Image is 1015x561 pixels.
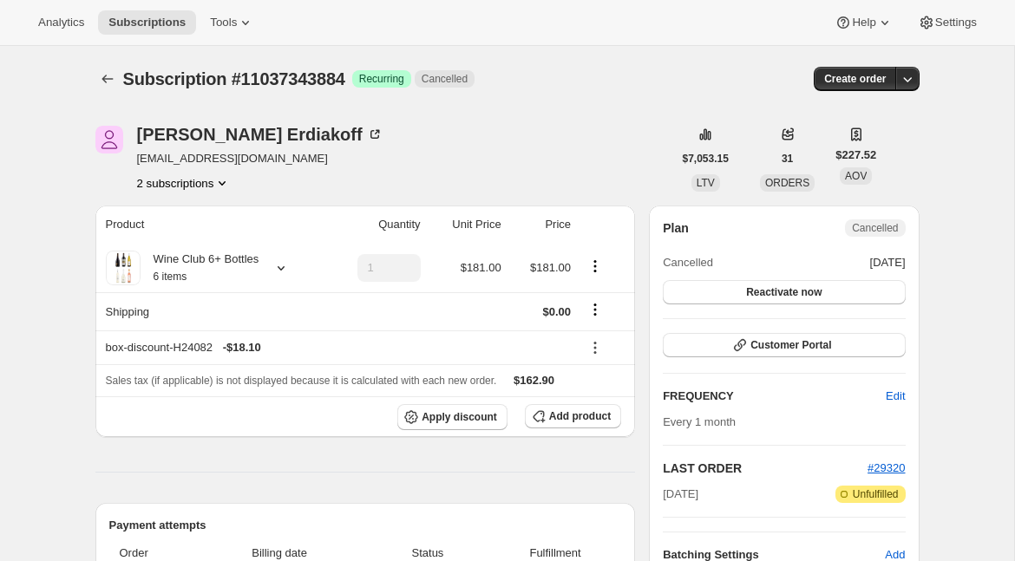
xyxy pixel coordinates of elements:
[870,254,906,271] span: [DATE]
[507,205,576,244] th: Price
[200,10,265,35] button: Tools
[223,339,261,356] span: - $18.10
[672,147,739,171] button: $7,053.15
[106,375,497,387] span: Sales tax (if applicable) is not displayed because it is calculated with each new order.
[95,292,325,330] th: Shipping
[28,10,95,35] button: Analytics
[935,16,977,29] span: Settings
[359,72,404,86] span: Recurring
[422,410,497,424] span: Apply discount
[95,205,325,244] th: Product
[697,177,715,189] span: LTV
[845,170,867,182] span: AOV
[771,147,803,171] button: 31
[765,177,809,189] span: ORDERS
[108,16,186,29] span: Subscriptions
[663,460,868,477] h2: LAST ORDER
[824,10,903,35] button: Help
[581,300,609,319] button: Shipping actions
[397,404,507,430] button: Apply discount
[663,486,698,503] span: [DATE]
[663,219,689,237] h2: Plan
[461,261,501,274] span: $181.00
[853,487,899,501] span: Unfulfilled
[106,339,572,356] div: box-discount-H24082
[852,221,898,235] span: Cancelled
[137,174,232,192] button: Product actions
[141,251,259,285] div: Wine Club 6+ Bottles
[663,415,736,428] span: Every 1 month
[750,338,831,352] span: Customer Portal
[875,382,915,410] button: Edit
[422,72,468,86] span: Cancelled
[123,69,345,88] span: Subscription #11037343884
[746,285,822,299] span: Reactivate now
[530,261,571,274] span: $181.00
[868,460,905,477] button: #29320
[98,10,196,35] button: Subscriptions
[663,280,905,304] button: Reactivate now
[426,205,507,244] th: Unit Price
[663,254,713,271] span: Cancelled
[868,461,905,474] a: #29320
[137,126,383,143] div: [PERSON_NAME] Erdiakoff
[95,126,123,153] span: Kara Erdiakoff
[852,16,875,29] span: Help
[210,16,237,29] span: Tools
[663,388,886,405] h2: FREQUENCY
[542,305,571,318] span: $0.00
[782,152,793,166] span: 31
[137,150,383,167] span: [EMAIL_ADDRESS][DOMAIN_NAME]
[663,333,905,357] button: Customer Portal
[95,67,120,91] button: Subscriptions
[886,388,905,405] span: Edit
[835,147,876,164] span: $227.52
[325,205,426,244] th: Quantity
[549,409,611,423] span: Add product
[683,152,729,166] span: $7,053.15
[814,67,896,91] button: Create order
[38,16,84,29] span: Analytics
[581,257,609,276] button: Product actions
[109,517,622,534] h2: Payment attempts
[514,374,554,387] span: $162.90
[154,271,187,283] small: 6 items
[824,72,886,86] span: Create order
[525,404,621,428] button: Add product
[907,10,987,35] button: Settings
